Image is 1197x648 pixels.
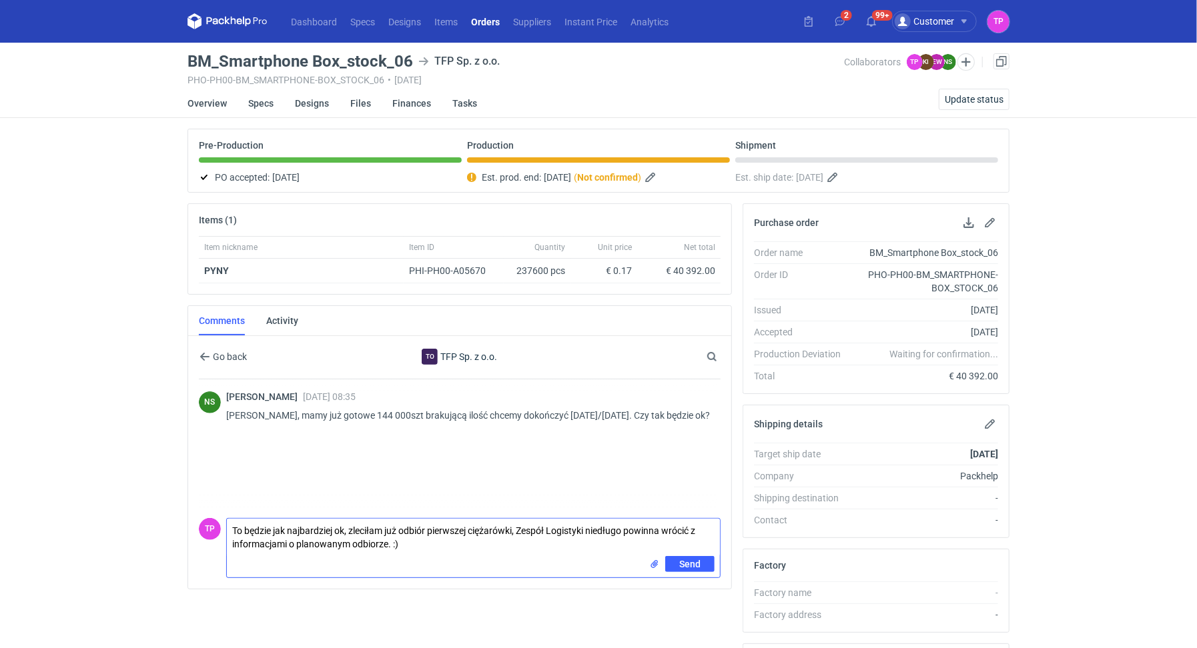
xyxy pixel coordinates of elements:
[907,54,923,70] figcaption: TP
[227,519,720,556] textarea: To będzie jak najbardziej ok, zleciłam już odbiór pierwszej ciężarówki, Zespół Logistyki niedługo...
[851,491,998,505] div: -
[226,407,710,423] p: [PERSON_NAME], mamy już gotowe 144 000szt brakującą ilość chcemy dokończyć [DATE]/[DATE]. Czy tak...
[754,347,851,361] div: Production Deviation
[939,89,1010,110] button: Update status
[970,449,998,459] strong: [DATE]
[199,391,221,413] figcaption: NS
[754,560,786,571] h2: Factory
[851,303,998,317] div: [DATE]
[754,419,823,429] h2: Shipping details
[851,608,998,621] div: -
[199,169,462,185] div: PO accepted:
[598,242,632,253] span: Unit price
[544,169,571,185] span: [DATE]
[665,556,715,572] button: Send
[388,75,391,85] span: •
[199,349,248,365] button: Go back
[957,53,975,71] button: Edit collaborators
[350,89,371,118] a: Files
[422,349,438,365] figcaption: To
[961,215,977,231] button: Download PO
[754,447,851,461] div: Target ship date
[987,11,1010,33] div: Tosia Płotek
[982,215,998,231] button: Edit purchase order
[987,11,1010,33] button: TP
[754,369,851,383] div: Total
[344,13,382,29] a: Specs
[204,242,258,253] span: Item nickname
[851,469,998,483] div: Packhelp
[382,13,428,29] a: Designs
[993,53,1010,69] a: Duplicate
[248,89,274,118] a: Specs
[895,13,954,29] div: Customer
[534,242,565,253] span: Quantity
[684,242,715,253] span: Net total
[754,325,851,339] div: Accepted
[826,169,842,185] button: Edit estimated shipping date
[576,264,632,277] div: € 0.17
[643,264,715,277] div: € 40 392.00
[982,416,998,432] button: Edit shipping details
[754,246,851,259] div: Order name
[829,11,851,32] button: 2
[418,53,500,69] div: TFP Sp. z o.o.
[350,349,569,365] div: TFP Sp. z o.o.
[754,491,851,505] div: Shipping destination
[735,169,998,185] div: Est. ship date:
[754,608,851,621] div: Factory address
[929,54,945,70] figcaption: EW
[940,54,956,70] figcaption: NS
[754,217,819,228] h2: Purchase order
[187,13,268,29] svg: Packhelp Pro
[638,172,641,183] em: )
[845,57,901,67] span: Collaborators
[506,13,558,29] a: Suppliers
[464,13,506,29] a: Orders
[754,586,851,599] div: Factory name
[851,325,998,339] div: [DATE]
[851,369,998,383] div: € 40 392.00
[754,303,851,317] div: Issued
[199,391,221,413] div: Natalia Stępak
[409,264,498,277] div: PHI-PH00-A05670
[199,140,264,151] p: Pre-Production
[409,242,434,253] span: Item ID
[851,246,998,259] div: BM_Smartphone Box_stock_06
[204,265,229,276] a: PYNY
[754,513,851,527] div: Contact
[210,352,247,361] span: Go back
[754,469,851,483] div: Company
[272,169,300,185] span: [DATE]
[796,169,823,185] span: [DATE]
[422,349,438,365] div: TFP Sp. z o.o.
[467,169,730,185] div: Est. prod. end:
[226,391,303,402] span: [PERSON_NAME]
[704,349,747,365] input: Search
[945,95,1004,104] span: Update status
[452,89,477,118] a: Tasks
[295,89,329,118] a: Designs
[577,172,638,183] strong: Not confirmed
[861,11,882,32] button: 99+
[851,513,998,527] div: -
[754,268,851,295] div: Order ID
[558,13,624,29] a: Instant Price
[504,259,570,283] div: 237600 pcs
[187,89,227,118] a: Overview
[187,53,413,69] h3: BM_Smartphone Box_stock_06
[624,13,675,29] a: Analytics
[428,13,464,29] a: Items
[392,89,431,118] a: Finances
[851,586,998,599] div: -
[851,268,998,295] div: PHO-PH00-BM_SMARTPHONE-BOX_STOCK_06
[199,518,221,540] figcaption: TP
[199,306,245,335] a: Comments
[735,140,776,151] p: Shipment
[892,11,987,32] button: Customer
[187,75,845,85] div: PHO-PH00-BM_SMARTPHONE-BOX_STOCK_06 [DATE]
[574,172,577,183] em: (
[284,13,344,29] a: Dashboard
